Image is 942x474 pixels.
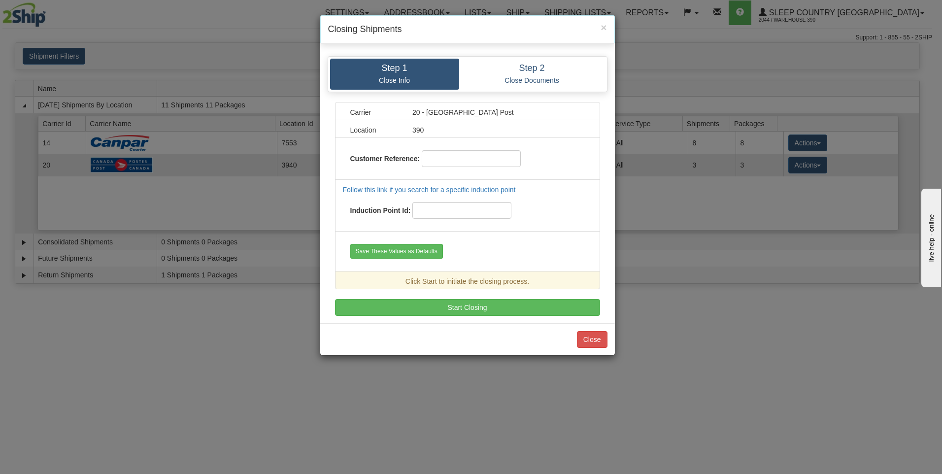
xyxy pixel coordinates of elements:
span: × [601,22,606,33]
div: 390 [405,125,592,135]
button: Save These Values as Defaults [350,244,443,259]
h4: Step 1 [337,64,452,73]
div: Location [343,125,405,135]
p: Close Documents [467,76,598,85]
a: Follow this link if you search for a specific induction point [343,186,516,194]
div: Carrier [343,107,405,117]
p: Close Info [337,76,452,85]
div: Click Start to initiate the closing process. [343,276,592,286]
button: Close [577,331,607,348]
div: 20 - [GEOGRAPHIC_DATA] Post [405,107,592,117]
a: Step 1 Close Info [330,59,459,90]
h4: Step 2 [467,64,598,73]
label: Induction Point Id: [350,205,411,215]
label: Customer Reference: [350,154,420,164]
button: Close [601,22,606,33]
h4: Closing Shipments [328,23,607,36]
a: Step 2 Close Documents [459,59,605,90]
iframe: chat widget [919,187,941,287]
button: Start Closing [335,299,600,316]
div: live help - online [7,8,91,16]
